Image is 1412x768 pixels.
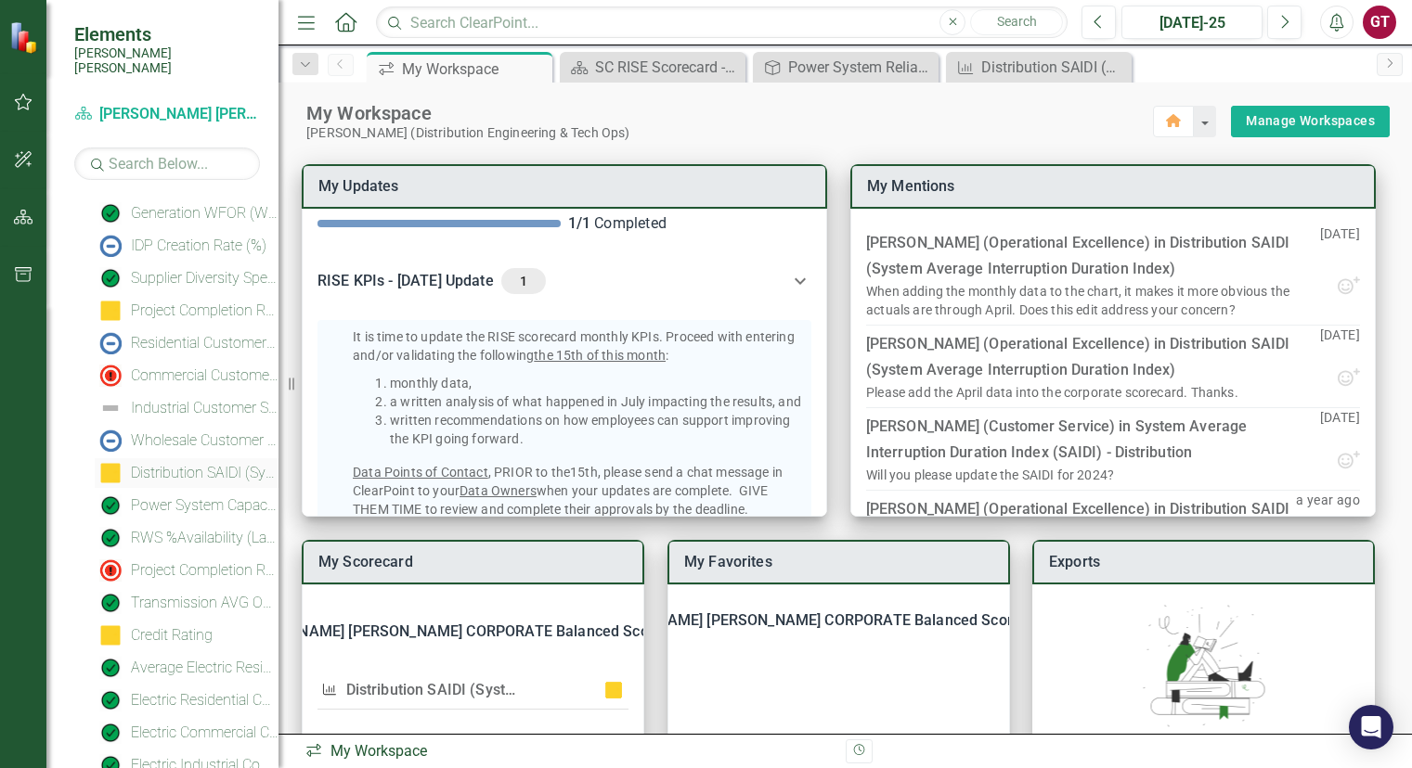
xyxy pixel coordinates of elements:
a: Exports [1049,553,1100,570]
div: RWS %Availability (Lakes [PERSON_NAME] and [GEOGRAPHIC_DATA]) [131,530,279,546]
img: ClearPoint Strategy [9,20,42,53]
a: My Scorecard [318,553,413,570]
img: On Target [99,689,122,711]
a: Wholesale Customer Survey % Satisfaction​ [95,426,279,455]
img: On Target [99,592,122,614]
a: RWS %Availability (Lakes [PERSON_NAME] and [GEOGRAPHIC_DATA]) [95,523,279,553]
div: Transmission AVG Outage Duration [131,595,279,611]
div: My Workspace [304,741,832,762]
p: [DATE] [1320,224,1360,275]
div: Electric Commercial Competitive Price Comparison [131,724,279,741]
a: My Updates [318,177,399,195]
a: Commercial Customer Survey % Satisfaction​ [95,361,279,390]
input: Search ClearPoint... [376,6,1068,39]
a: Residential Customer Survey % Satisfaction​ [95,328,279,358]
div: Project Completion Rate - 10-Year Capital Construction Plan [131,302,279,319]
a: Project Completion Rate - Technology Roadmap [95,556,279,585]
small: [PERSON_NAME] [PERSON_NAME] [74,45,260,76]
p: a year ago [1296,491,1360,531]
p: , PRIOR to the15th, please send a chat message in ClearPoint to your when your updates are comple... [353,463,804,518]
div: Electric Residential Competitive Price Comparison [131,692,279,709]
a: Manage Workspaces [1246,109,1375,133]
div: Wholesale Customer Survey % Satisfaction​ [131,432,279,449]
img: On Target [99,267,122,289]
div: Credit Rating [131,627,213,644]
div: SC RISE Scorecard - Welcome to ClearPoint [595,56,741,79]
div: Average Electric Residential Monthly Bill (Related to affordability) [131,659,279,676]
a: Distribution SAIDI (System Average Interruption Duration Index) [346,681,782,698]
span: the 15th of this month [534,348,666,363]
input: Search Below... [74,147,260,180]
div: [PERSON_NAME] [PERSON_NAME] CORPORATE Balanced Scorecard [230,619,693,645]
a: IDP Creation Rate (%) [95,231,266,261]
div: [PERSON_NAME] (Operational Excellence) in [866,331,1320,383]
a: Distribution SAIDI (System Average Interruption Duration Index) [951,56,1127,79]
a: Electric Commercial Competitive Price Comparison [95,718,279,748]
div: [PERSON_NAME] [PERSON_NAME] CORPORATE Balanced Scorecard [589,608,1051,634]
a: Industrial Customer Survey % Satisfaction​ [95,393,279,423]
img: No Information [99,235,122,257]
img: On Target [99,527,122,549]
img: Caution [99,624,122,646]
button: Search [970,9,1063,35]
a: Generation WFOR (Weighted Forced Outage Rate - Major Generating Units Cherokee, Cross, [PERSON_NA... [95,198,279,228]
img: Caution [99,300,122,322]
button: GT [1363,6,1396,39]
img: No Information [99,429,122,452]
img: Not Defined [99,397,122,419]
a: Credit Rating [95,621,213,650]
div: Completed [568,213,811,235]
div: RISE KPIs - [DATE] Update [317,268,789,294]
img: On Target [99,494,122,517]
div: Please add the April data into the corporate scorecard. Thanks. [866,383,1238,402]
div: [PERSON_NAME] (Customer Service) in [866,414,1320,466]
li: monthly data, [390,374,804,392]
img: On Target [99,202,122,224]
a: Average Electric Residential Monthly Bill (Related to affordability) [95,653,279,683]
a: Distribution SAIDI (System Average Interruption Duration Index) [95,458,279,488]
div: Open Intercom Messenger [1349,705,1393,749]
div: [PERSON_NAME] (Distribution Engineering & Tech Ops) [306,125,1153,141]
div: Distribution SAIDI (System Average Interruption Duration Index) [131,465,279,481]
div: [PERSON_NAME] [PERSON_NAME] CORPORATE Balanced Scorecard [668,600,1009,641]
a: Electric Residential Competitive Price Comparison [95,685,279,715]
span: Data Owners [460,483,537,498]
a: Power System Reliability [758,56,934,79]
div: [PERSON_NAME] (Operational Excellence) in [866,496,1296,548]
div: Power System Capacity Deficiency [131,497,279,514]
a: My Favorites [684,553,772,570]
img: On Target [99,722,122,744]
div: IDP Creation Rate (%) [131,237,266,254]
img: Caution [99,462,122,484]
div: Commercial Customer Survey % Satisfaction​ [131,367,279,384]
a: Power System Capacity Deficiency [95,491,279,520]
div: My Workspace [306,101,1153,125]
a: Project Completion Rate - 10-Year Capital Construction Plan [95,296,279,326]
a: SC RISE Scorecard - Welcome to ClearPoint [564,56,741,79]
div: Residential Customer Survey % Satisfaction​ [131,335,279,352]
div: RISE KPIs - [DATE] Update1 [303,250,826,313]
a: Supplier Diversity Spend [95,263,279,293]
div: [PERSON_NAME] [PERSON_NAME] CORPORATE Balanced Scorecard [303,600,643,663]
a: [PERSON_NAME] [PERSON_NAME] CORPORATE Balanced Scorecard [74,104,260,125]
button: [DATE]-25 [1121,6,1263,39]
div: [PERSON_NAME] (Operational Excellence) in [866,230,1320,282]
div: Distribution SAIDI (System Average Interruption Duration Index) [981,56,1127,79]
div: [DATE]-25 [1128,12,1256,34]
li: a written analysis of what happened in July impacting the results, and [390,392,804,411]
img: Not Meeting Target [99,559,122,582]
img: No Information [99,332,122,354]
span: Data Points of Contact [353,465,488,480]
div: When adding the monthly data to the chart, it makes it more obvious the actuals are through April... [866,282,1320,319]
span: 1 [509,273,538,289]
div: Supplier Diversity Spend [131,270,279,287]
img: On Target [99,657,122,679]
a: My Mentions [867,177,955,195]
p: [DATE] [1320,326,1360,366]
img: Not Meeting Target [99,365,122,387]
span: Elements [74,23,260,45]
div: 2024 (Pilot) [PERSON_NAME] [PERSON_NAME] Corporate Scorecard [231,732,693,758]
li: written recommendations on how employees can support improving the KPI going forward. [390,411,804,448]
div: 2024 (Pilot) [PERSON_NAME] [PERSON_NAME] Corporate Scorecard [303,724,643,765]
